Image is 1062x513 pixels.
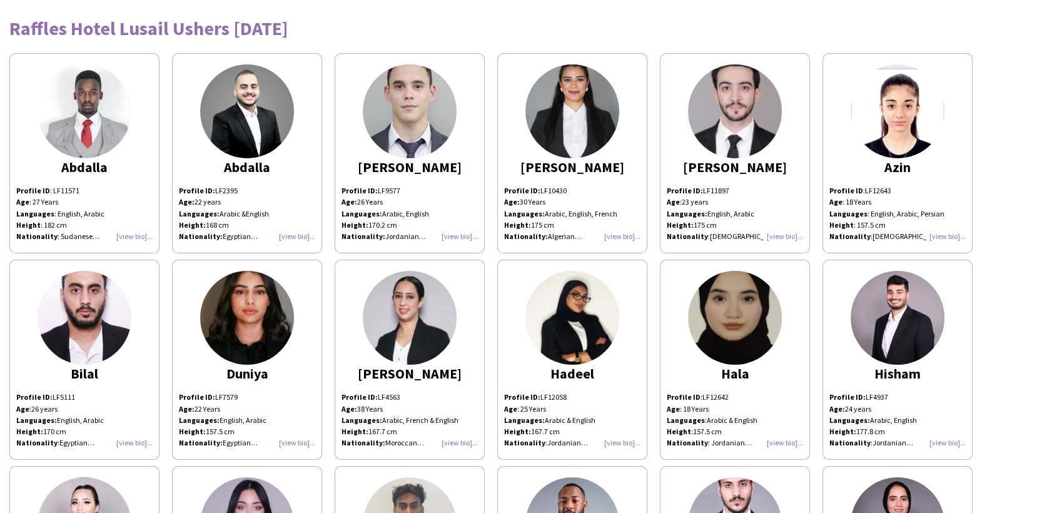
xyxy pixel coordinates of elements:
strong: Age: [829,404,845,414]
b: Nationality [667,438,708,447]
span: : 27 Years [29,197,58,206]
div: 22 years [179,196,315,208]
p: LF12642 [667,392,803,403]
strong: Height: [667,220,694,230]
span: : 18 Years [680,404,709,414]
p: 22 Years English, Arabic 157.5 cm Egyptian [179,404,315,449]
p: 38 Years Arabic, French & English 167.7 cm Moroccan [341,404,478,449]
strong: Profile ID: [341,186,378,195]
strong: Height [16,220,41,230]
span: : [667,231,710,241]
strong: Age: [341,404,357,414]
b: Languages: [179,209,220,218]
b: Profile ID [667,392,700,402]
img: thumb-66c48272d5ea5.jpeg [38,64,131,158]
p: 30 Years Arabic, English, French 175 cm Algerian [504,196,640,242]
p: LF4563 [341,392,478,403]
div: Hadeel [504,368,640,379]
p: LF12643 : 18 Years [829,185,966,208]
p: 167.7 cm [504,426,640,437]
div: [PERSON_NAME] [667,161,803,173]
div: Abdalla [179,161,315,173]
p: English, Arabic 170 cm [16,415,153,437]
b: Nationality [829,438,871,447]
strong: Profile ID [16,186,50,195]
p: : Jordanian [667,437,803,449]
p: [DEMOGRAPHIC_DATA] [829,231,966,242]
strong: Profile ID: [829,392,866,402]
b: Languages [667,415,705,425]
span: 23 years [682,197,708,206]
b: Profile ID: [179,186,215,195]
p: 24 years [829,404,966,415]
p: 157.5 cm [667,426,803,437]
div: [PERSON_NAME] [341,161,478,173]
strong: Profile ID: [504,186,540,195]
b: Nationality [829,231,871,241]
p: LF4937 [829,392,966,403]
strong: Languages: [179,415,220,425]
p: Arabic & English [667,415,803,426]
span: : [829,186,865,195]
strong: Height: [179,427,206,436]
div: [PERSON_NAME] [504,161,640,173]
div: Bilal [16,368,153,379]
span: : [16,438,59,447]
p: LF11897 [667,185,803,196]
p: Arabic, English 177.8 cm [829,415,966,437]
strong: Profile ID: [179,392,215,402]
strong: Height: [829,427,856,436]
b: Age [504,404,517,414]
strong: Profile ID: [341,392,378,402]
b: Nationality [16,438,58,447]
strong: Height: [341,220,368,230]
strong: Age: [179,404,195,414]
div: Raffles Hotel Lusail Ushers [DATE] [9,19,1053,38]
strong: Languages: [341,209,382,218]
b: Age [16,197,29,206]
b: Height [829,220,854,230]
span: : [504,438,547,447]
span: [DEMOGRAPHIC_DATA] [710,231,791,241]
p: English, Arabic 175 cm [667,208,803,231]
b: Age [16,404,29,414]
strong: Languages: [16,415,57,425]
strong: Languages [16,209,54,218]
img: thumb-6620e5d822dac.jpeg [200,64,294,158]
p: LF9577 26 Years Arabic, English 170.2 cm Jordanian [341,185,478,242]
b: Languages: [504,415,545,425]
strong: Nationality: [341,438,385,447]
b: Age [829,197,842,206]
div: Hisham [829,368,966,379]
p: LF12058 [504,392,640,403]
span: Arabic & English [545,415,595,425]
strong: Nationality: [341,231,385,241]
strong: Profile ID: [16,392,53,402]
p: : LF11571 : English, Arabic : 182 cm [16,185,153,231]
div: [PERSON_NAME] [341,368,478,379]
b: Profile ID: [504,392,540,402]
span: : [667,427,693,436]
span: : 25 Years [517,404,546,414]
img: thumb-fc3e0976-9115-4af5-98af-bfaaaaa2f1cd.jpg [525,64,619,158]
strong: Age: [504,197,520,206]
strong: Nationality: [179,438,223,447]
strong: Languages: [829,415,870,425]
strong: Languages: [667,209,707,218]
div: Duniya [179,368,315,379]
p: Jordanian [504,437,640,449]
span: Jordanian [872,438,913,447]
b: Height: [179,220,206,230]
span: : [667,392,702,402]
p: LF5111 [16,392,153,403]
b: Age [667,404,680,414]
p: : 157.5 cm [829,220,966,231]
img: thumb-5ee86301-48b5-4851-b2d5-0fc8e3ef6768.jpg [688,64,782,158]
img: thumb-9b6fd660-ba35-4b88-a194-5e7aedc5b98e.png [363,271,457,365]
b: Nationality: [179,231,223,241]
b: Height [667,427,691,436]
p: LF10430 [504,185,640,196]
span: : [667,197,682,206]
b: Age: [179,197,195,206]
strong: Height: [341,427,368,436]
